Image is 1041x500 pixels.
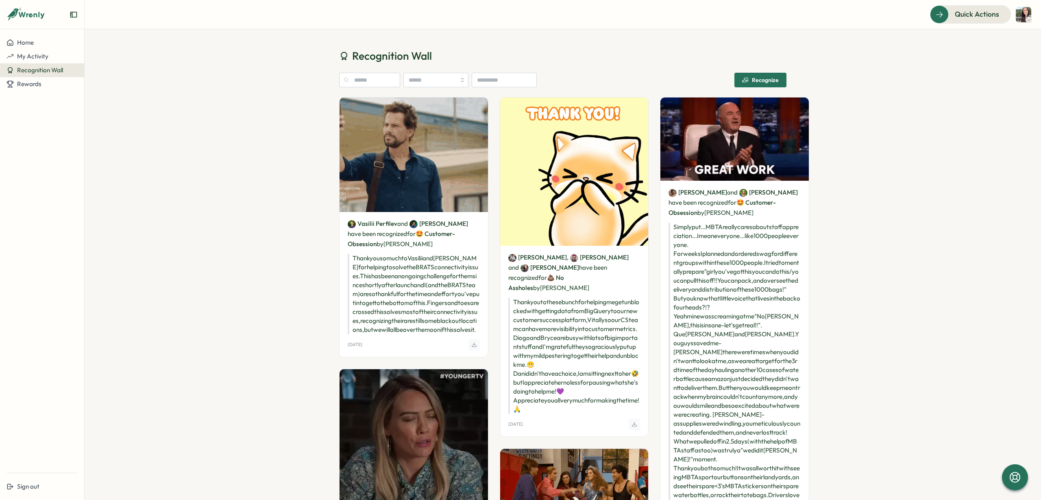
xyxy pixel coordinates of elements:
[17,66,63,74] span: Recognition Wall
[508,263,519,272] span: and
[348,342,362,347] p: [DATE]
[407,230,416,238] span: for
[348,220,356,228] img: Vasilii Perfilev
[930,5,1011,23] button: Quick Actions
[669,189,677,197] img: Shelby Perera
[739,188,798,197] a: Kelly McGillis[PERSON_NAME]
[739,189,747,197] img: Kelly McGillis
[17,39,34,46] span: Home
[500,97,649,246] img: Recognition Image
[567,252,629,262] span: ,
[17,483,39,490] span: Sign out
[508,252,640,293] p: have been recognized by [PERSON_NAME]
[538,274,547,281] span: for
[17,52,48,60] span: My Activity
[520,263,579,272] a: Dani Wheatley[PERSON_NAME]
[570,254,578,262] img: Bryce McLachlan
[348,254,480,334] p: Thank you so much to Vasilii and [PERSON_NAME] for helping to solve the BRATS connectivity issues...
[352,49,432,63] span: Recognition Wall
[409,219,468,228] a: Nick Milum[PERSON_NAME]
[70,11,78,19] button: Expand sidebar
[734,73,786,87] button: Recognize
[508,254,516,262] img: Diogo Travassos
[508,253,567,262] a: Diogo Travassos[PERSON_NAME]
[348,230,455,248] span: 🤩 Customer-Obsession
[17,80,41,88] span: Rewards
[1016,7,1031,22] img: Dani Wheatley
[508,422,523,427] p: [DATE]
[660,97,809,181] img: Recognition Image
[742,77,779,83] div: Recognize
[955,9,999,19] span: Quick Actions
[409,220,418,228] img: Nick Milum
[727,188,738,197] span: and
[508,274,564,292] span: 💩 No Assholes
[397,219,408,228] span: and
[570,253,629,262] a: Bryce McLachlan[PERSON_NAME]
[348,219,480,249] p: have been recognized by [PERSON_NAME]
[669,188,727,197] a: Shelby Perera[PERSON_NAME]
[728,199,736,206] span: for
[340,97,488,212] img: Recognition Image
[348,219,397,228] a: Vasilii PerfilevVasilii Perfilev
[508,298,640,414] p: Thank you to these bunch for helping me get unblocked with getting data from BigQuery to our new ...
[669,187,801,218] p: have been recognized by [PERSON_NAME]
[520,264,529,272] img: Dani Wheatley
